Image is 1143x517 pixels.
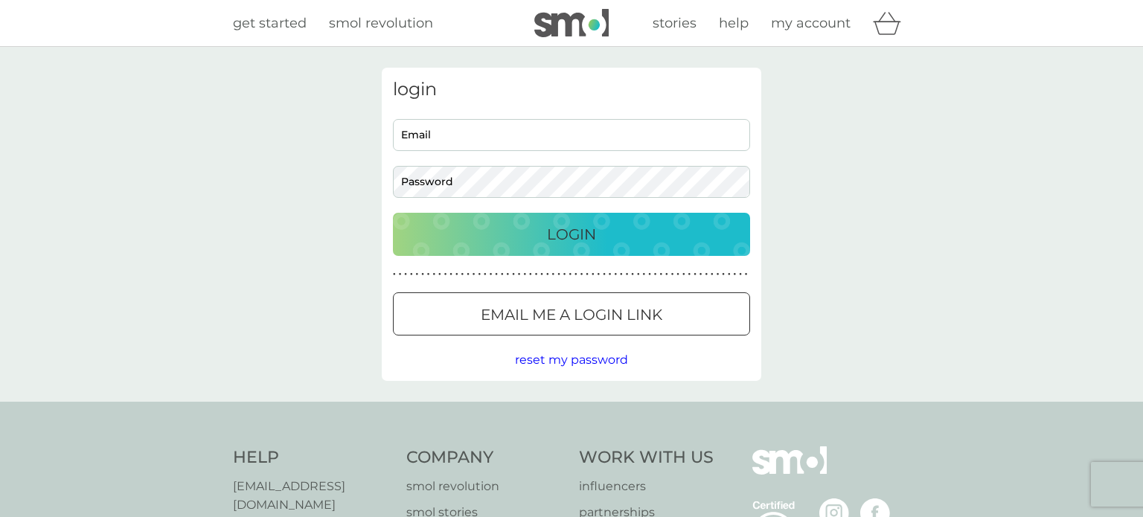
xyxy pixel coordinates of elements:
p: ● [473,271,476,278]
p: ● [654,271,657,278]
span: stories [653,15,697,31]
p: ● [734,271,737,278]
p: ● [455,271,458,278]
p: ● [507,271,510,278]
p: ● [705,271,708,278]
p: ● [432,271,435,278]
p: ● [614,271,617,278]
p: ● [643,271,646,278]
p: ● [648,271,651,278]
p: Email me a login link [481,303,662,327]
a: stories [653,13,697,34]
p: ● [722,271,725,278]
span: help [719,15,749,31]
a: smol revolution [406,477,565,496]
p: ● [682,271,685,278]
h4: Company [406,446,565,469]
button: reset my password [515,350,628,370]
p: ● [699,271,702,278]
p: ● [671,271,674,278]
p: ● [580,271,583,278]
p: ● [603,271,606,278]
p: ● [478,271,481,278]
p: ● [637,271,640,278]
h4: Help [233,446,391,469]
p: Login [547,222,596,246]
h4: Work With Us [579,446,714,469]
p: ● [739,271,742,278]
p: ● [631,271,634,278]
p: ● [659,271,662,278]
p: ● [427,271,430,278]
p: ● [467,271,470,278]
a: smol revolution [329,13,433,34]
p: ● [535,271,538,278]
span: smol revolution [329,15,433,31]
button: Email me a login link [393,292,750,335]
p: ● [438,271,441,278]
a: [EMAIL_ADDRESS][DOMAIN_NAME] [233,477,391,515]
a: get started [233,13,307,34]
p: ● [404,271,407,278]
p: ● [688,271,691,278]
p: ● [711,271,714,278]
p: ● [717,271,720,278]
p: ● [569,271,571,278]
p: ● [728,271,731,278]
p: ● [586,271,589,278]
p: ● [449,271,452,278]
p: ● [592,271,595,278]
p: ● [529,271,532,278]
p: ● [546,271,549,278]
p: ● [416,271,419,278]
p: ● [518,271,521,278]
p: ● [574,271,577,278]
p: ● [410,271,413,278]
p: ● [523,271,526,278]
p: ● [609,271,612,278]
a: help [719,13,749,34]
p: ● [676,271,679,278]
p: ● [421,271,424,278]
a: influencers [579,477,714,496]
button: Login [393,213,750,256]
h3: login [393,79,750,100]
p: ● [484,271,487,278]
p: ● [495,271,498,278]
p: ● [620,271,623,278]
div: basket [873,8,910,38]
p: ● [490,271,493,278]
p: ● [598,271,601,278]
span: my account [771,15,851,31]
p: ● [557,271,560,278]
p: ● [393,271,396,278]
p: ● [563,271,566,278]
p: ● [552,271,555,278]
a: my account [771,13,851,34]
p: ● [399,271,402,278]
p: ● [461,271,464,278]
img: smol [752,446,827,497]
p: ● [512,271,515,278]
p: ● [501,271,504,278]
p: ● [694,271,697,278]
p: ● [665,271,668,278]
img: smol [534,9,609,37]
span: get started [233,15,307,31]
p: ● [626,271,629,278]
span: reset my password [515,353,628,367]
p: ● [745,271,748,278]
p: ● [444,271,447,278]
p: ● [540,271,543,278]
